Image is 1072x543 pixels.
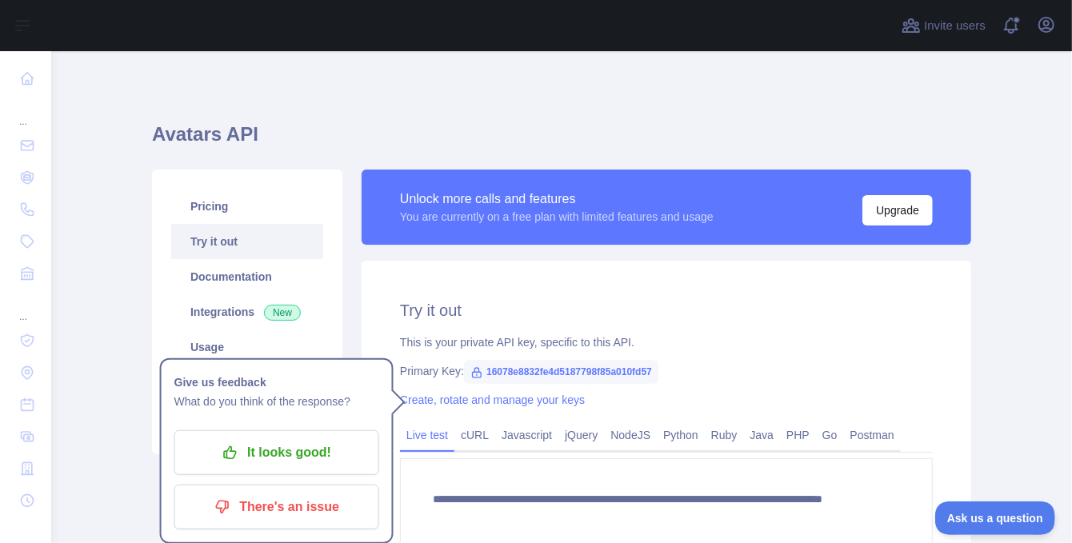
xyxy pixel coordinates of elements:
[464,360,658,384] span: 16078e8832fe4d5187798f85a010fd57
[495,422,558,448] a: Javascript
[171,224,323,259] a: Try it out
[924,17,986,35] span: Invite users
[400,422,454,448] a: Live test
[171,329,323,365] a: Usage
[780,422,816,448] a: PHP
[400,393,585,406] a: Create, rotate and manage your keys
[171,259,323,294] a: Documentation
[400,334,933,350] div: This is your private API key, specific to this API.
[558,422,604,448] a: jQuery
[174,430,379,475] button: It looks good!
[186,493,367,521] p: There's an issue
[174,392,379,411] p: What do you think of the response?
[400,190,714,209] div: Unlock more calls and features
[604,422,657,448] a: NodeJS
[174,373,379,392] h1: Give us feedback
[400,209,714,225] div: You are currently on a free plan with limited features and usage
[13,291,38,323] div: ...
[264,305,301,321] span: New
[844,422,901,448] a: Postman
[13,96,38,128] div: ...
[400,299,933,321] h2: Try it out
[935,501,1056,535] iframe: Toggle Customer Support
[862,195,933,226] button: Upgrade
[152,122,971,160] h1: Avatars API
[744,422,781,448] a: Java
[705,422,744,448] a: Ruby
[454,422,495,448] a: cURL
[171,189,323,224] a: Pricing
[400,363,933,379] div: Primary Key:
[898,13,989,38] button: Invite users
[186,439,367,466] p: It looks good!
[816,422,844,448] a: Go
[171,294,323,329] a: Integrations New
[657,422,705,448] a: Python
[174,485,379,529] button: There's an issue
